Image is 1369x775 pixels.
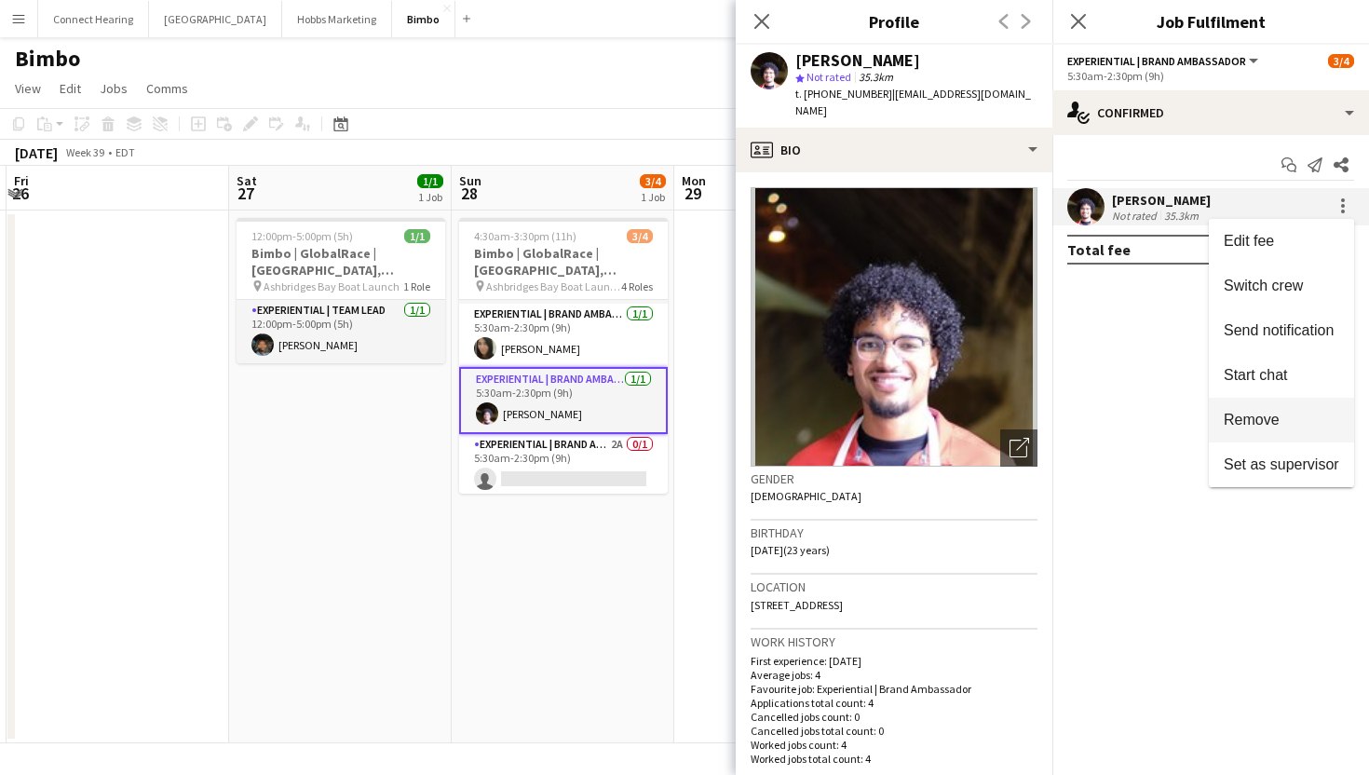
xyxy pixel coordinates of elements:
button: Send notification [1209,308,1354,353]
button: Set as supervisor [1209,442,1354,487]
button: Edit fee [1209,219,1354,264]
span: Switch crew [1224,278,1303,293]
span: Remove [1224,412,1280,428]
span: Set as supervisor [1224,456,1339,472]
span: Start chat [1224,367,1287,383]
button: Remove [1209,398,1354,442]
span: Edit fee [1224,233,1274,249]
button: Switch crew [1209,264,1354,308]
button: Start chat [1209,353,1354,398]
span: Send notification [1224,322,1334,338]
